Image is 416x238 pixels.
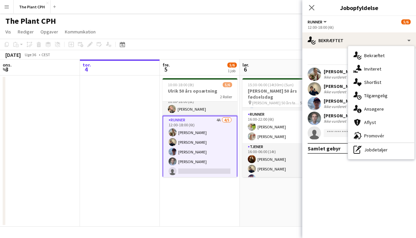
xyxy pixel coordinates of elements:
[324,83,363,89] div: [PERSON_NAME]
[248,82,294,87] span: 15:30-06:00 (14t30m) (Sun)
[242,88,317,100] h3: [PERSON_NAME] 50 års fødselsdag
[364,66,381,72] span: Inviteret
[62,27,98,36] a: Kommunikation
[83,62,91,68] span: tor.
[40,29,58,35] span: Opgaver
[302,3,416,12] h3: Jobopfyldelse
[228,68,236,73] div: 1 job
[242,62,249,68] span: lør.
[3,62,12,68] span: ons.
[324,75,347,80] div: Ikke vurderet
[308,25,411,30] div: 12:00-18:00 (6t)
[364,93,388,99] span: Tilgængelig
[3,27,14,36] a: Vis
[308,19,322,24] span: Runner
[5,16,56,26] h1: The Plant CPH
[308,19,328,24] button: Runner
[364,52,385,58] span: Bekræftet
[162,66,170,73] span: 5
[308,145,340,152] div: Samlet gebyr
[300,100,312,105] span: 5 Roller
[252,100,300,105] span: [PERSON_NAME] 50 års fødselsdag
[5,51,21,58] div: [DATE]
[163,78,237,177] app-job-card: 10:00-18:00 (8t)5/6Ulrik 50 års opsætning2 RollerAfvikler1/110:00-18:00 (8t)[PERSON_NAME]Runner4A...
[163,62,170,68] span: fre.
[38,27,61,36] a: Opgaver
[348,143,414,156] div: Jobdetaljer
[242,78,317,177] app-job-card: 15:30-06:00 (14t30m) (Sun)9/9[PERSON_NAME] 50 års fødselsdag [PERSON_NAME] 50 års fødselsdag5 Rol...
[242,111,317,143] app-card-role: Runner2/216:00-22:00 (6t)[PERSON_NAME][PERSON_NAME]
[223,82,232,87] span: 5/6
[347,119,363,124] div: Teamet har forskellige gebyrer end i rollen
[324,113,363,119] div: [PERSON_NAME]
[364,133,384,139] span: Promovér
[14,0,50,13] button: The Plant CPH
[241,66,249,73] span: 6
[364,119,376,125] span: Aflyst
[242,143,317,185] app-card-role: Tjener3/316:00-06:00 (14t)[PERSON_NAME][PERSON_NAME][PERSON_NAME]
[163,88,237,94] h3: Ulrik 50 års opsætning
[401,19,411,24] span: 5/6
[163,93,237,116] app-card-role: Afvikler1/110:00-18:00 (8t)[PERSON_NAME]
[324,119,347,124] div: Ikke vurderet
[168,82,194,87] span: 10:00-18:00 (8t)
[41,52,50,57] div: CEST
[324,69,363,75] div: [PERSON_NAME]
[324,89,347,95] div: Ikke vurderet
[364,79,381,85] span: Shortlist
[82,66,91,73] span: 4
[22,52,39,57] span: Uge 36
[163,116,237,178] app-card-role: Runner4A4/512:00-18:00 (6t)[PERSON_NAME][PERSON_NAME][PERSON_NAME][PERSON_NAME]
[227,63,237,68] span: 5/6
[347,89,363,95] div: Teamet har forskellige gebyrer end i rollen
[220,94,232,99] span: 2 Roller
[65,29,96,35] span: Kommunikation
[347,104,363,109] div: Teamet har forskellige gebyrer end i rollen
[5,29,11,35] span: Vis
[324,104,347,109] div: Ikke vurderet
[347,75,363,80] div: Teamet har forskellige gebyrer end i rollen
[18,29,34,35] span: Rediger
[364,106,384,112] span: Ansøgere
[302,32,416,48] div: Bekræftet
[15,27,36,36] a: Rediger
[2,66,12,73] span: 3
[324,98,363,104] div: [PERSON_NAME]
